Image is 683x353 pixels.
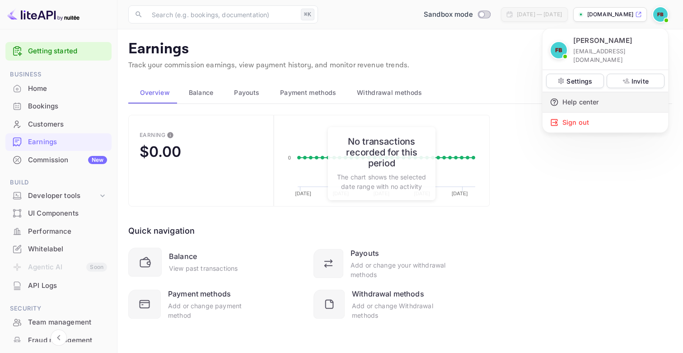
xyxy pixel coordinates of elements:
p: Settings [566,76,592,86]
img: Frank Bodiker [551,42,567,58]
div: Sign out [543,113,668,132]
p: [EMAIL_ADDRESS][DOMAIN_NAME] [573,47,661,64]
div: Help center [543,92,668,112]
p: Invite [632,76,649,86]
p: [PERSON_NAME] [573,36,632,46]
